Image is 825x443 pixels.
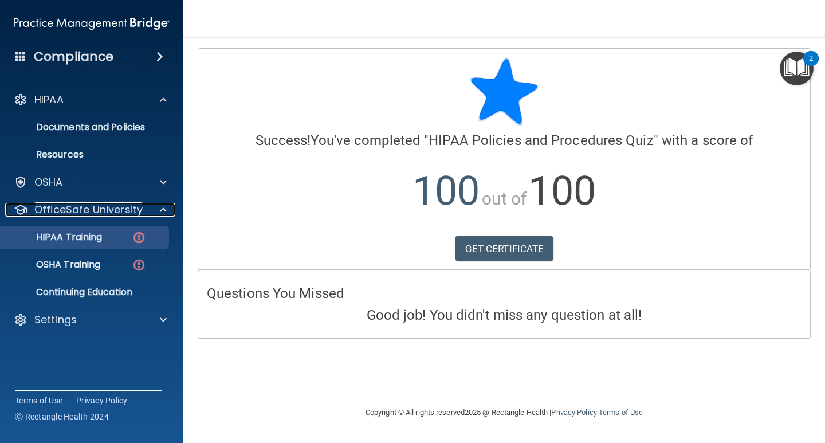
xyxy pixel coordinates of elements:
span: Success! [256,132,311,148]
p: HIPAA [34,93,64,107]
a: OSHA [14,175,167,189]
p: Continuing Education [7,287,164,298]
p: OSHA [34,175,63,189]
h4: Good job! You didn't miss any question at all! [207,308,802,323]
a: Terms of Use [15,395,62,406]
h4: Questions You Missed [207,286,802,301]
p: OfficeSafe University [34,203,143,217]
a: GET CERTIFICATE [455,236,553,261]
img: PMB logo [14,12,170,35]
h4: You've completed " " with a score of [207,133,802,148]
a: Privacy Policy [76,395,128,406]
a: Settings [14,313,167,327]
div: 2 [809,58,813,73]
p: Settings [34,313,77,327]
button: Open Resource Center, 2 new notifications [780,52,814,85]
span: Ⓒ Rectangle Health 2024 [15,411,109,422]
p: Documents and Policies [7,121,164,133]
p: Resources [7,149,164,160]
span: 100 [528,167,595,214]
span: 100 [412,167,480,214]
a: Terms of Use [599,408,643,417]
img: blue-star-rounded.9d042014.png [470,57,539,126]
a: OfficeSafe University [14,203,167,217]
div: Copyright © All rights reserved 2025 @ Rectangle Health | | [295,394,713,431]
span: HIPAA Policies and Procedures Quiz [429,132,653,148]
a: HIPAA [14,93,167,107]
a: Privacy Policy [551,408,596,417]
p: OSHA Training [7,259,100,270]
h4: Compliance [34,49,113,65]
img: danger-circle.6113f641.png [132,258,146,272]
span: out of [482,189,527,209]
p: HIPAA Training [7,232,102,243]
img: danger-circle.6113f641.png [132,230,146,245]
